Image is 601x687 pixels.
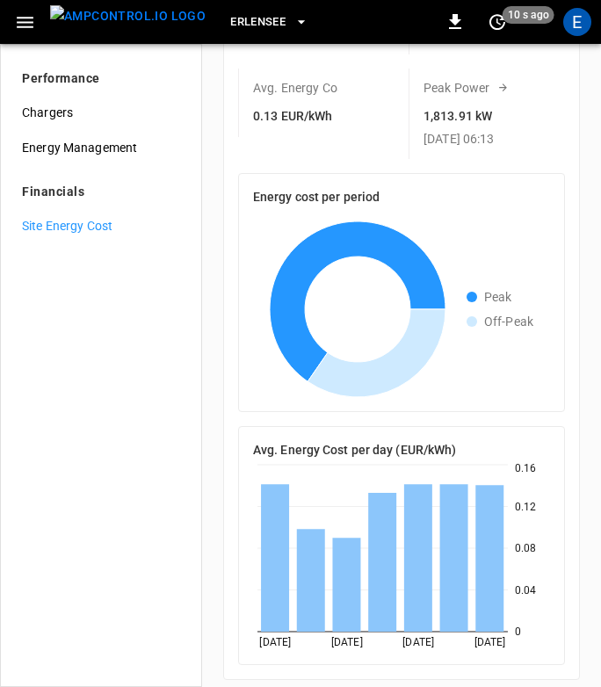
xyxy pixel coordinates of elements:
[515,501,537,513] tspan: 0.12
[563,8,591,36] div: profile-icon
[22,104,180,122] span: Chargers
[503,6,554,24] span: 10 s ago
[230,12,286,33] span: Erlensee
[50,5,206,27] img: ampcontrol.io logo
[253,79,338,97] p: Avg. Energy Cost
[484,313,533,330] p: Off-Peak
[22,139,180,157] span: Energy Management
[515,584,537,597] tspan: 0.04
[8,208,194,243] div: Site Energy Cost
[22,183,84,201] p: Financials
[515,462,537,474] tspan: 0.16
[223,5,315,40] button: Erlensee
[515,542,537,554] tspan: 0.08
[253,107,338,127] h6: 0.13 EUR/kWh
[424,107,492,127] h6: 1,813.91 kW
[402,636,434,648] tspan: [DATE]
[484,288,512,306] p: Peak
[331,636,363,648] tspan: [DATE]
[22,217,180,235] span: Site Energy Cost
[483,8,511,36] button: set refresh interval
[8,130,194,165] div: Energy Management
[474,636,506,648] tspan: [DATE]
[515,626,521,638] tspan: 0
[22,69,100,88] p: Performance
[424,79,509,97] p: Peak Power
[253,441,550,460] h6: Avg. Energy Cost per day (EUR/kWh)
[424,130,509,148] p: [DATE] 06:13
[253,188,550,207] h6: Energy cost per period
[259,636,291,648] tspan: [DATE]
[8,95,194,130] div: Chargers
